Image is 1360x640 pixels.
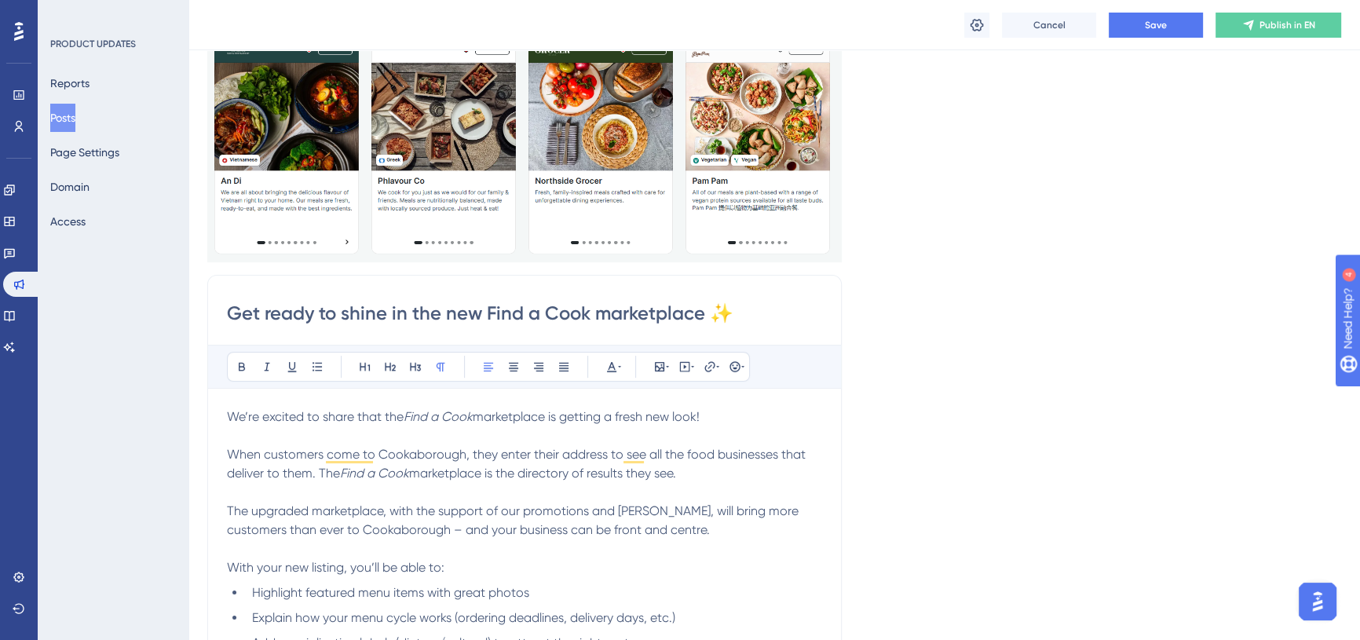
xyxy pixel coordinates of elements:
[37,4,98,23] span: Need Help?
[1002,13,1096,38] button: Cancel
[1259,19,1315,31] span: Publish in EN
[409,466,676,481] span: marketplace is the directory of results they see.
[473,409,700,424] span: marketplace is getting a fresh new look!
[1109,13,1203,38] button: Save
[227,503,802,537] span: The upgraded marketplace, with the support of our promotions and [PERSON_NAME], will bring more c...
[50,69,90,97] button: Reports
[1033,19,1066,31] span: Cancel
[227,447,809,481] span: When customers come to Cookaborough, they enter their address to see all the food businesses that...
[50,138,119,166] button: Page Settings
[50,104,75,132] button: Posts
[404,409,473,424] em: Find a Cook
[50,38,136,50] div: PRODUCT UPDATES
[1216,13,1341,38] button: Publish in EN
[252,610,675,625] span: Explain how your menu cycle works (ordering deadlines, delivery days, etc.)
[227,301,822,326] input: Post Title
[252,585,529,600] span: Highlight featured menu items with great photos
[227,409,404,424] span: We’re excited to share that the
[50,173,90,201] button: Domain
[1145,19,1167,31] span: Save
[340,466,409,481] em: Find a Cook
[1294,578,1341,625] iframe: UserGuiding AI Assistant Launcher
[50,207,86,236] button: Access
[207,27,842,262] img: file-1757475042777.png
[109,8,114,20] div: 4
[227,560,444,575] span: With your new listing, you’ll be able to:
